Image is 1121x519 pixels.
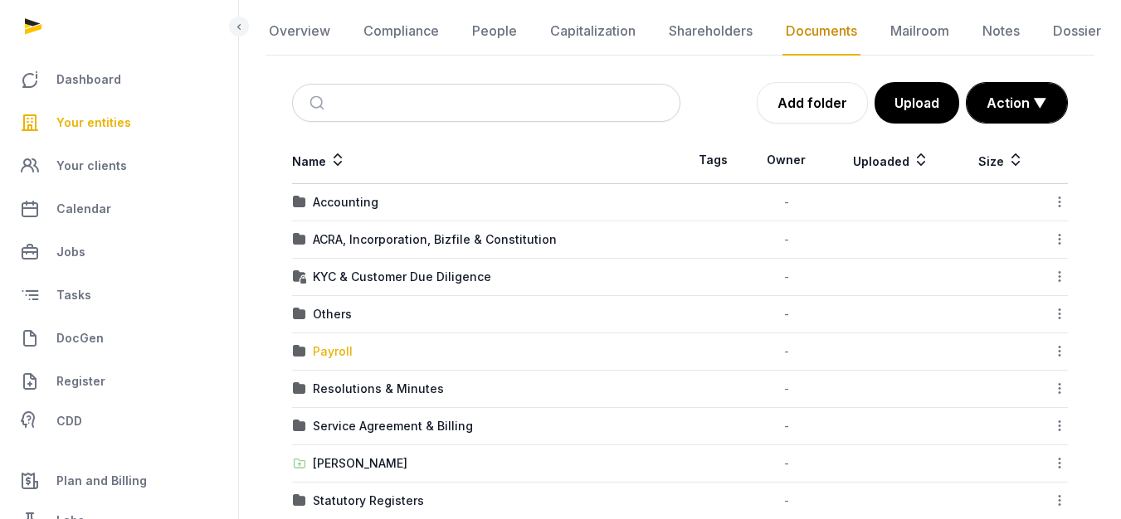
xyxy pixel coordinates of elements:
td: - [746,259,826,296]
a: Calendar [13,189,225,229]
a: Dashboard [13,60,225,99]
a: Your entities [13,103,225,143]
span: Tasks [56,285,91,305]
span: CDD [56,411,82,431]
a: Dossier [1050,7,1104,56]
a: Your clients [13,146,225,186]
div: Others [313,306,352,323]
a: Capitalization [547,7,639,56]
td: - [746,184,826,221]
a: Plan and Billing [13,461,225,501]
img: folder.svg [293,233,306,246]
a: Add folder [757,82,868,124]
a: Compliance [360,7,442,56]
span: Dashboard [56,70,121,90]
span: Calendar [56,199,111,219]
td: - [746,333,826,371]
div: KYC & Customer Due Diligence [313,269,491,285]
th: Uploaded [826,137,957,184]
a: People [469,7,520,56]
img: folder.svg [293,308,306,321]
span: Plan and Billing [56,471,147,491]
img: folder.svg [293,494,306,507]
img: folder.svg [293,382,306,395]
a: Documents [782,7,860,56]
div: [PERSON_NAME] [313,455,407,472]
a: Shareholders [665,7,756,56]
a: Overview [266,7,334,56]
span: Jobs [56,242,85,262]
th: Owner [746,137,826,184]
span: Your entities [56,113,131,133]
img: folder.svg [293,420,306,433]
div: Payroll [313,343,353,360]
nav: Tabs [266,7,1094,56]
a: CDD [13,405,225,438]
a: Notes [979,7,1023,56]
a: Jobs [13,232,225,272]
td: - [746,408,826,445]
button: Upload [875,82,959,124]
span: Your clients [56,156,127,176]
div: ACRA, Incorporation, Bizfile & Constitution [313,231,557,248]
th: Name [292,137,680,184]
img: folder.svg [293,196,306,209]
th: Size [957,137,1045,184]
th: Tags [680,137,747,184]
div: Service Agreement & Billing [313,418,473,434]
div: Statutory Registers [313,492,424,509]
td: - [746,445,826,483]
button: Action ▼ [967,83,1067,123]
a: Tasks [13,275,225,315]
a: Register [13,361,225,401]
img: folder-locked-icon.svg [293,270,306,284]
td: - [746,371,826,408]
button: Submit [300,85,339,121]
img: folder.svg [293,345,306,358]
div: Resolutions & Minutes [313,381,444,397]
div: Accounting [313,194,378,211]
span: Register [56,371,105,391]
a: DocGen [13,318,225,358]
td: - [746,296,826,333]
td: - [746,221,826,259]
img: folder-upload.svg [293,457,306,470]
span: DocGen [56,328,104,348]
a: Mailroom [887,7,953,56]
